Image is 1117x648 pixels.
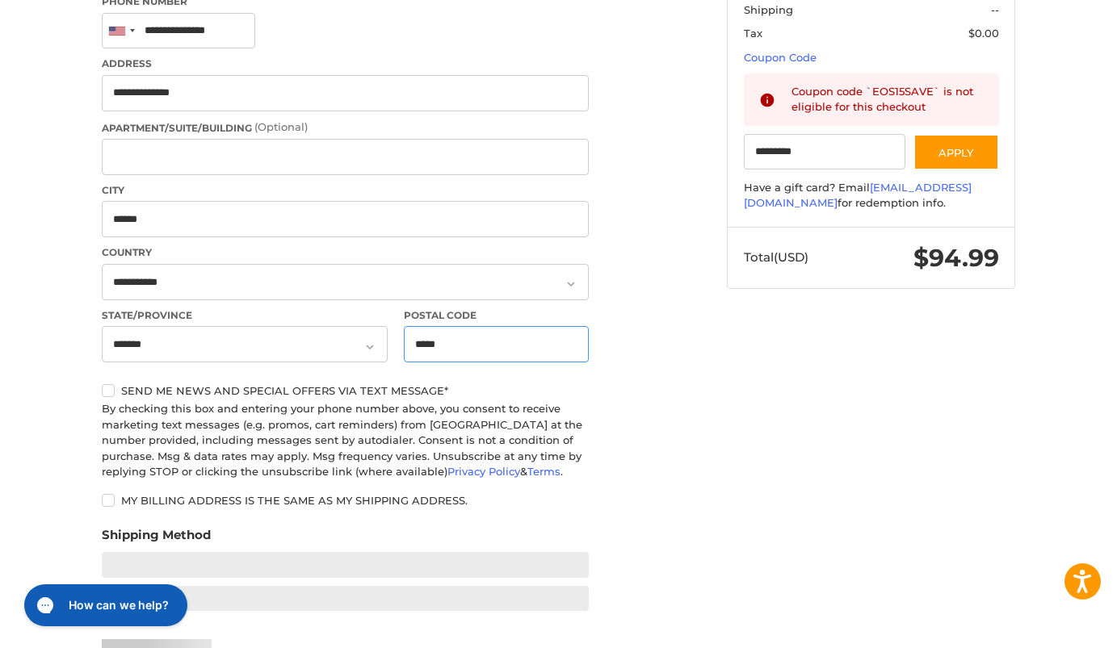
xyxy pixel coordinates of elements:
span: Shipping [744,3,793,16]
div: Have a gift card? Email for redemption info. [744,180,999,211]
div: By checking this box and entering your phone number above, you consent to receive marketing text ... [102,401,589,480]
label: Address [102,56,589,71]
span: $94.99 [913,243,999,273]
label: Country [102,245,589,260]
div: United States: +1 [103,14,140,48]
input: Gift Certificate or Coupon Code [744,134,906,170]
span: $0.00 [968,27,999,40]
label: Apartment/Suite/Building [102,119,589,136]
span: Total (USD) [744,249,808,265]
span: -- [991,3,999,16]
iframe: Gorgias live chat messenger [16,579,192,632]
span: Tax [744,27,762,40]
small: (Optional) [254,120,308,133]
a: Coupon Code [744,51,817,64]
label: State/Province [102,308,388,323]
button: Apply [913,134,999,170]
div: Coupon code `EOS15SAVE` is not eligible for this checkout [792,84,984,115]
a: Privacy Policy [447,465,520,478]
label: Send me news and special offers via text message* [102,384,589,397]
legend: Shipping Method [102,526,211,552]
label: My billing address is the same as my shipping address. [102,494,589,507]
label: Postal Code [404,308,590,323]
label: City [102,183,589,198]
a: Terms [527,465,561,478]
